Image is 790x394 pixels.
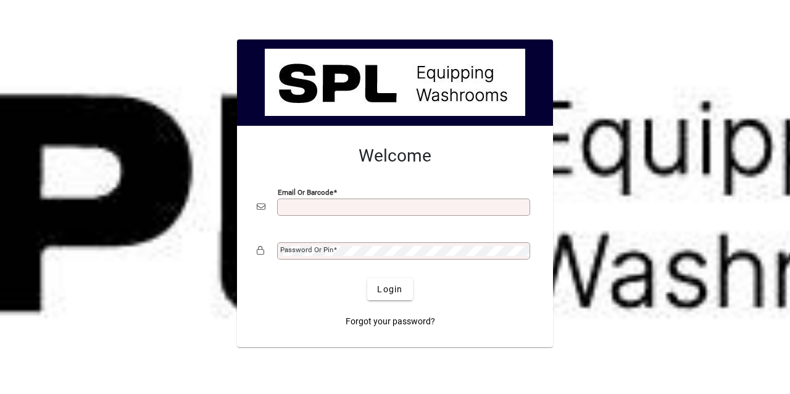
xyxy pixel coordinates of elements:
h2: Welcome [257,146,533,166]
span: Forgot your password? [346,315,435,328]
mat-label: Email or Barcode [278,188,333,197]
a: Forgot your password? [341,310,440,332]
mat-label: Password or Pin [280,245,333,254]
button: Login [367,278,412,300]
span: Login [377,283,402,296]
